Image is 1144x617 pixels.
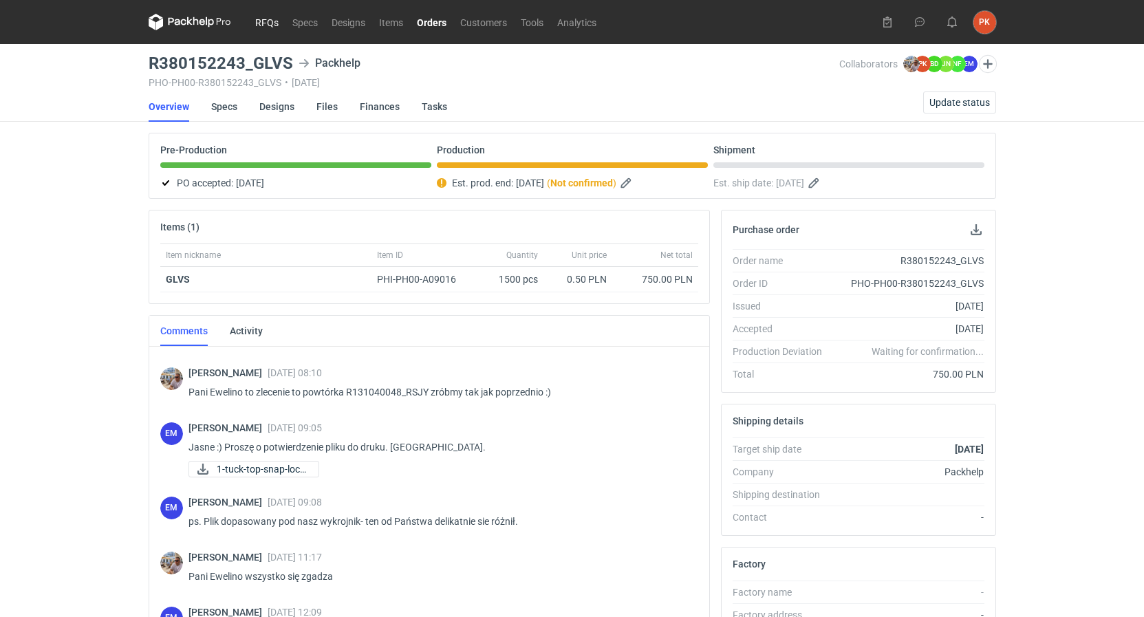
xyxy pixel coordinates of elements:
figcaption: NF [949,56,966,72]
div: Accepted [733,322,833,336]
a: Overview [149,91,189,122]
strong: [DATE] [955,444,984,455]
figcaption: EM [160,497,183,519]
a: Items [372,14,410,30]
div: Order ID [733,277,833,290]
div: 750.00 PLN [833,367,984,381]
a: Customers [453,14,514,30]
a: Designs [259,91,294,122]
h2: Items (1) [160,221,199,232]
img: Michał Palasek [160,367,183,390]
span: [PERSON_NAME] [188,552,268,563]
a: Tasks [422,91,447,122]
div: PHO-PH00-R380152243_GLVS [833,277,984,290]
a: Files [316,91,338,122]
div: Shipping destination [733,488,833,501]
div: PHI-PH00-A09016 [377,272,469,286]
div: PHO-PH00-R380152243_GLVS [DATE] [149,77,839,88]
button: Edit estimated shipping date [807,175,823,191]
h2: Shipping details [733,415,803,426]
div: Ewelina Macek [160,497,183,519]
span: [PERSON_NAME] [188,497,268,508]
span: Item nickname [166,250,221,261]
div: Paulina Kempara [973,11,996,34]
figcaption: EM [160,422,183,445]
a: Orders [410,14,453,30]
p: Jasne :) Proszę o potwierdzenie pliku do druku. [GEOGRAPHIC_DATA]. [188,439,687,455]
span: [DATE] [776,175,804,191]
svg: Packhelp Pro [149,14,231,30]
a: Tools [514,14,550,30]
figcaption: PK [914,56,931,72]
div: R380152243_GLVS [833,254,984,268]
em: Waiting for confirmation... [872,345,984,358]
span: • [285,77,288,88]
div: Est. ship date: [713,175,984,191]
div: 1500 pcs [475,267,543,292]
div: 1-tuck-top-snap-lock-bottom-57x57x92-mm.pdf-tuck-top-snap-lock-bottom-57x57x92-mm.p1.pdf [188,461,319,477]
div: Total [733,367,833,381]
div: Factory name [733,585,833,599]
a: Specs [211,91,237,122]
div: - [833,585,984,599]
figcaption: JN [938,56,954,72]
button: Download PO [968,221,984,238]
p: Production [437,144,485,155]
button: Update status [923,91,996,113]
img: Michał Palasek [903,56,920,72]
div: [DATE] [833,299,984,313]
button: PK [973,11,996,34]
h3: R380152243_GLVS [149,55,293,72]
p: Pani Ewelino to zlecenie to powtórka R131040048_RSJY zróbmy tak jak poprzednio :) [188,384,687,400]
em: ( [547,177,550,188]
a: 1-tuck-top-snap-lock... [188,461,319,477]
button: Edit collaborators [978,55,996,73]
span: [DATE] 09:08 [268,497,322,508]
p: ps. Plik dopasowany pod nasz wykrojnik- ten od Państwa delikatnie sie różnił. [188,513,687,530]
div: PO accepted: [160,175,431,191]
em: ) [613,177,616,188]
span: [DATE] 11:17 [268,552,322,563]
div: Packhelp [299,55,360,72]
div: Production Deviation [733,345,833,358]
div: Ewelina Macek [160,422,183,445]
span: [PERSON_NAME] [188,422,268,433]
a: RFQs [248,14,285,30]
a: Comments [160,316,208,346]
div: Issued [733,299,833,313]
div: Company [733,465,833,479]
span: [DATE] [516,175,544,191]
h2: Purchase order [733,224,799,235]
span: 1-tuck-top-snap-lock... [217,462,307,477]
span: Update status [929,98,990,107]
div: Packhelp [833,465,984,479]
strong: Not confirmed [550,177,613,188]
div: Order name [733,254,833,268]
a: Activity [230,316,263,346]
p: Pani Ewelino wszystko się zgadza [188,568,687,585]
div: 750.00 PLN [618,272,693,286]
a: Finances [360,91,400,122]
a: Designs [325,14,372,30]
span: Collaborators [839,58,898,69]
span: Item ID [377,250,403,261]
p: Pre-Production [160,144,227,155]
figcaption: BD [926,56,942,72]
span: Unit price [572,250,607,261]
span: Net total [660,250,693,261]
div: Est. prod. end: [437,175,708,191]
span: [DATE] [236,175,264,191]
div: - [833,510,984,524]
h2: Factory [733,559,766,570]
span: [DATE] 09:05 [268,422,322,433]
a: Analytics [550,14,603,30]
img: Michał Palasek [160,552,183,574]
figcaption: EM [961,56,978,72]
span: Quantity [506,250,538,261]
span: [PERSON_NAME] [188,367,268,378]
strong: GLVS [166,274,190,285]
p: Shipment [713,144,755,155]
a: Specs [285,14,325,30]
